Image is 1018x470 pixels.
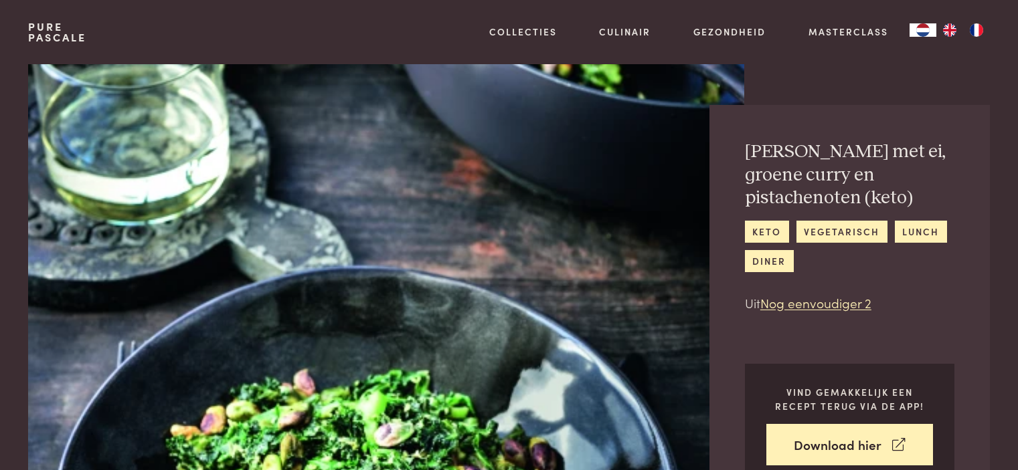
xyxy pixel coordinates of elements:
[766,385,933,413] p: Vind gemakkelijk een recept terug via de app!
[766,424,933,466] a: Download hier
[796,221,887,243] a: vegetarisch
[693,25,766,39] a: Gezondheid
[745,221,789,243] a: keto
[809,25,888,39] a: Masterclass
[895,221,947,243] a: lunch
[489,25,557,39] a: Collecties
[910,23,936,37] div: Language
[910,23,936,37] a: NL
[745,250,794,272] a: diner
[599,25,651,39] a: Culinair
[745,140,954,210] h2: [PERSON_NAME] met ei, groene curry en pistachenoten (keto)
[910,23,990,37] aside: Language selected: Nederlands
[936,23,963,37] a: EN
[28,21,86,43] a: PurePascale
[745,293,954,313] p: Uit
[963,23,990,37] a: FR
[760,293,871,312] a: Nog eenvoudiger 2
[936,23,990,37] ul: Language list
